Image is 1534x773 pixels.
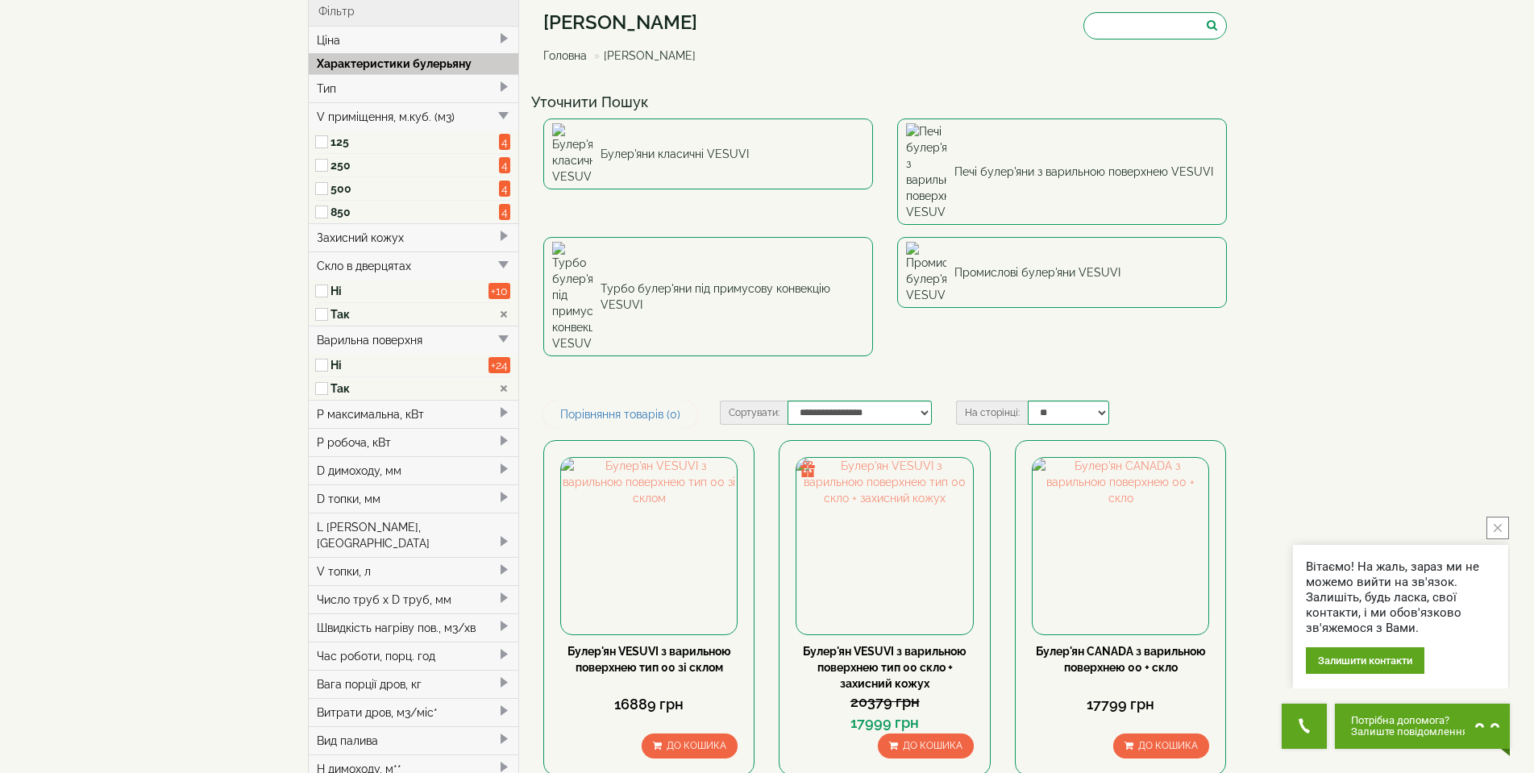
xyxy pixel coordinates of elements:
[309,326,519,354] div: Варильна поверхня
[1033,458,1208,634] img: Булер'ян CANADA з варильною поверхнею 00 + скло
[897,237,1227,308] a: Промислові булер'яни VESUVI Промислові булер'яни VESUVI
[552,242,592,351] img: Турбо булер'яни під примусову конвекцію VESUVI
[309,251,519,280] div: Скло в дверцятах
[488,357,510,373] span: +24
[499,157,510,173] span: 4
[309,613,519,642] div: Швидкість нагріву пов., м3/хв
[309,53,519,74] div: Характеристики булерьяну
[330,157,500,173] label: 250
[499,181,510,197] span: 4
[543,12,708,33] h1: [PERSON_NAME]
[309,400,519,428] div: P максимальна, кВт
[1486,517,1509,539] button: close button
[543,401,697,428] a: Порівняння товарів (0)
[1032,694,1209,715] div: 17799 грн
[1282,704,1327,749] button: Get Call button
[800,461,816,477] img: gift
[1351,726,1468,738] span: Залиште повідомлення
[1351,715,1468,726] span: Потрібна допомога?
[330,306,489,322] label: Так
[330,357,489,373] label: Ні
[309,456,519,484] div: D димоходу, мм
[330,283,489,299] label: Ні
[567,645,731,674] a: Булер'ян VESUVI з варильною поверхнею тип 00 зі склом
[560,694,738,715] div: 16889 грн
[720,401,788,425] label: Сортувати:
[1306,647,1424,674] div: Залишити контакти
[499,134,510,150] span: 4
[956,401,1028,425] label: На сторінці:
[878,734,974,758] button: До кошика
[499,204,510,220] span: 4
[488,283,510,299] span: +10
[897,118,1227,225] a: Печі булер'яни з варильною поверхнею VESUVI Печі булер'яни з варильною поверхнею VESUVI
[309,223,519,251] div: Захисний кожух
[309,27,519,54] div: Ціна
[309,642,519,670] div: Час роботи, порц. год
[330,204,500,220] label: 850
[309,428,519,456] div: P робоча, кВт
[803,645,967,690] a: Булер'ян VESUVI з варильною поверхнею тип 00 скло + захисний кожух
[309,102,519,131] div: V приміщення, м.куб. (м3)
[543,237,873,356] a: Турбо булер'яни під примусову конвекцію VESUVI Турбо булер'яни під примусову конвекцію VESUVI
[330,134,500,150] label: 125
[796,713,973,734] div: 17999 грн
[309,726,519,754] div: Вид палива
[1138,740,1198,751] span: До кошика
[1306,559,1495,636] div: Вітаємо! На жаль, зараз ми не можемо вийти на зв'язок. Залишіть, будь ласка, свої контакти, і ми ...
[667,740,726,751] span: До кошика
[1113,734,1209,758] button: До кошика
[1036,645,1206,674] a: Булер'ян CANADA з варильною поверхнею 00 + скло
[590,48,696,64] li: [PERSON_NAME]
[1335,704,1510,749] button: Chat button
[309,74,519,102] div: Тип
[796,458,972,634] img: Булер'ян VESUVI з варильною поверхнею тип 00 скло + захисний кожух
[903,740,962,751] span: До кошика
[309,585,519,613] div: Число труб x D труб, мм
[309,698,519,726] div: Витрати дров, м3/міс*
[531,94,1239,110] h4: Уточнити Пошук
[906,123,946,220] img: Печі булер'яни з варильною поверхнею VESUVI
[552,123,592,185] img: Булер'яни класичні VESUVI
[906,242,946,303] img: Промислові булер'яни VESUVI
[309,670,519,698] div: Вага порції дров, кг
[330,181,500,197] label: 500
[796,692,973,713] div: 20379 грн
[543,118,873,189] a: Булер'яни класичні VESUVI Булер'яни класичні VESUVI
[309,557,519,585] div: V топки, л
[642,734,738,758] button: До кошика
[309,513,519,557] div: L [PERSON_NAME], [GEOGRAPHIC_DATA]
[561,458,737,634] img: Булер'ян VESUVI з варильною поверхнею тип 00 зі склом
[543,49,587,62] a: Головна
[309,484,519,513] div: D топки, мм
[330,380,489,397] label: Так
